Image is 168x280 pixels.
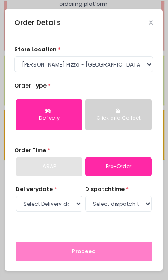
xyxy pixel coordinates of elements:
[85,99,152,130] button: Click and Collect
[22,115,77,122] div: Delivery
[16,185,53,193] span: Delivery date
[14,146,46,154] span: Order Time
[14,17,61,28] div: Order Details
[16,242,152,261] button: Proceed
[14,82,47,89] span: Order Type
[85,157,152,176] a: Pre-Order
[85,185,125,193] span: dispatch time
[91,115,146,122] div: Click and Collect
[14,46,56,53] span: store location
[16,99,82,130] button: Delivery
[149,21,153,25] button: Close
